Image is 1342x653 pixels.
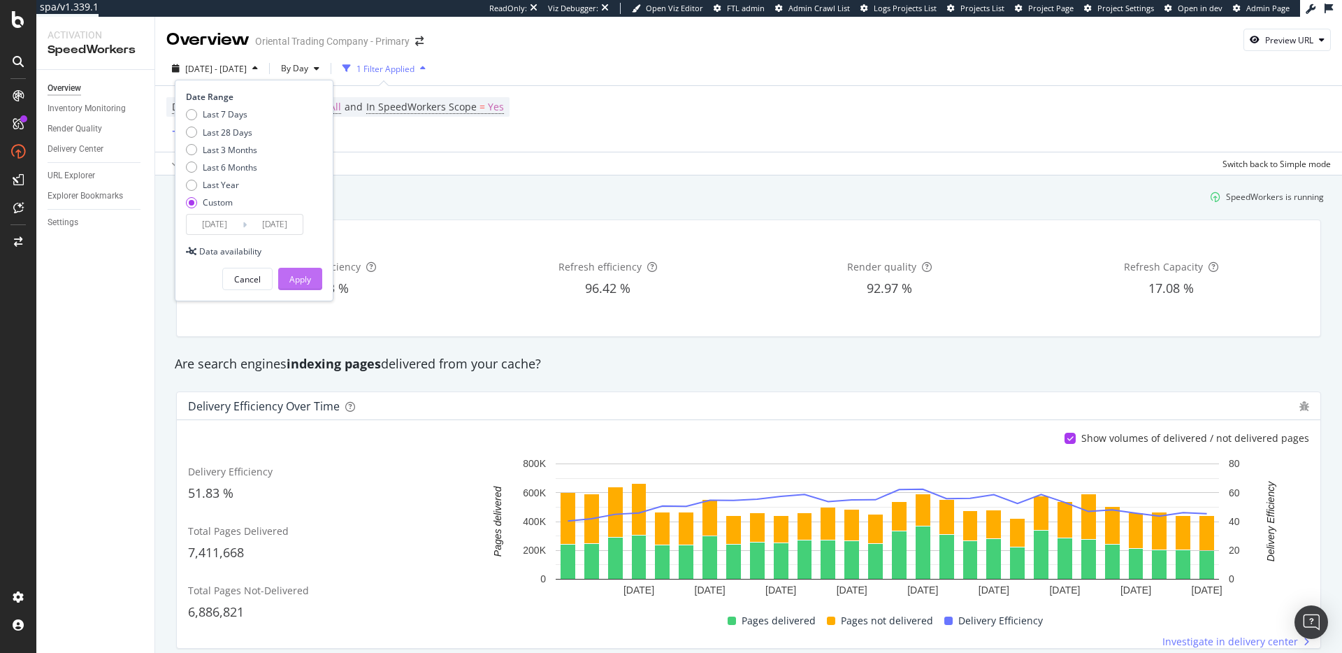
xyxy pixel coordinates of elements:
text: 40 [1229,516,1240,527]
span: and [345,100,363,113]
div: Last 6 Months [203,162,257,173]
span: = [479,100,485,113]
div: URL Explorer [48,168,95,183]
div: Overview [48,81,81,96]
a: Explorer Bookmarks [48,189,145,203]
text: 0 [540,574,546,585]
div: ReadOnly: [489,3,527,14]
span: Open in dev [1178,3,1222,13]
div: Last 3 Months [203,144,257,156]
a: Open in dev [1164,3,1222,14]
a: Render Quality [48,122,145,136]
span: Yes [488,97,504,117]
button: Apply [278,268,322,290]
a: Overview [48,81,145,96]
span: 51.83 % [188,485,233,501]
div: bug [1299,401,1309,411]
button: Switch back to Simple mode [1217,152,1331,175]
div: Data availability [199,245,261,257]
text: 800K [523,459,546,470]
input: End Date [247,215,303,234]
span: Total Pages Delivered [188,524,289,538]
div: 1 Filter Applied [356,63,414,75]
text: [DATE] [907,585,938,596]
div: Apply [289,273,311,285]
span: Pages delivered [742,612,816,629]
span: Investigate in delivery center [1162,635,1298,649]
text: 80 [1229,459,1240,470]
span: FTL admin [727,3,765,13]
div: Viz Debugger: [548,3,598,14]
span: Open Viz Editor [646,3,703,13]
a: Project Settings [1084,3,1154,14]
a: URL Explorer [48,168,145,183]
div: Oriental Trading Company - Primary [255,34,410,48]
div: Last 7 Days [203,108,247,120]
input: Start Date [187,215,243,234]
div: Explorer Bookmarks [48,189,123,203]
div: Inventory Monitoring [48,101,126,116]
span: Logs Projects List [874,3,937,13]
div: Last 28 Days [186,127,257,138]
a: Investigate in delivery center [1162,635,1309,649]
text: Pages delivered [492,486,503,557]
text: 600K [523,487,546,498]
button: Cancel [222,268,273,290]
div: Date Range [186,91,319,103]
span: 7,411,668 [188,544,244,561]
span: Device [172,100,203,113]
span: Delivery Efficiency [188,465,273,478]
span: Refresh Capacity [1124,260,1203,273]
div: Delivery Center [48,142,103,157]
a: Delivery Center [48,142,145,157]
span: In SpeedWorkers Scope [366,100,477,113]
text: Delivery Efficiency [1265,481,1276,561]
text: 400K [523,516,546,527]
button: 1 Filter Applied [337,57,431,80]
div: Settings [48,215,78,230]
div: Last 3 Months [186,144,257,156]
span: 6,886,821 [188,603,244,620]
span: Pages not delivered [841,612,933,629]
div: Activation [48,28,143,42]
strong: indexing pages [287,355,381,372]
span: All [329,97,341,117]
text: 0 [1229,574,1234,585]
text: 200K [523,545,546,556]
div: SpeedWorkers [48,42,143,58]
span: [DATE] - [DATE] [185,63,247,75]
span: Delivery Efficiency [958,612,1043,629]
div: Preview URL [1265,34,1313,46]
div: Custom [186,196,257,208]
a: Inventory Monitoring [48,101,145,116]
a: Settings [48,215,145,230]
a: Admin Page [1233,3,1290,14]
button: Apply [166,152,207,175]
text: [DATE] [1120,585,1151,596]
div: Cancel [234,273,261,285]
text: [DATE] [1049,585,1080,596]
span: 96.42 % [585,280,630,296]
span: Project Settings [1097,3,1154,13]
div: Render Quality [48,122,102,136]
a: Project Page [1015,3,1074,14]
div: Last 6 Months [186,162,257,173]
div: Switch back to Simple mode [1222,158,1331,170]
a: Logs Projects List [860,3,937,14]
div: Show volumes of delivered / not delivered pages [1081,431,1309,445]
span: Render quality [847,260,916,273]
text: [DATE] [979,585,1009,596]
div: Custom [203,196,233,208]
div: arrow-right-arrow-left [415,36,424,46]
a: FTL admin [714,3,765,14]
span: 17.08 % [1148,280,1194,296]
text: [DATE] [1192,585,1222,596]
text: [DATE] [837,585,867,596]
span: 92.97 % [867,280,912,296]
svg: A chart. [472,457,1301,601]
div: Are search engines delivered from your cache? [168,355,1329,373]
span: Total Pages Not-Delivered [188,584,309,597]
text: [DATE] [765,585,796,596]
text: [DATE] [695,585,726,596]
a: Projects List [947,3,1004,14]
